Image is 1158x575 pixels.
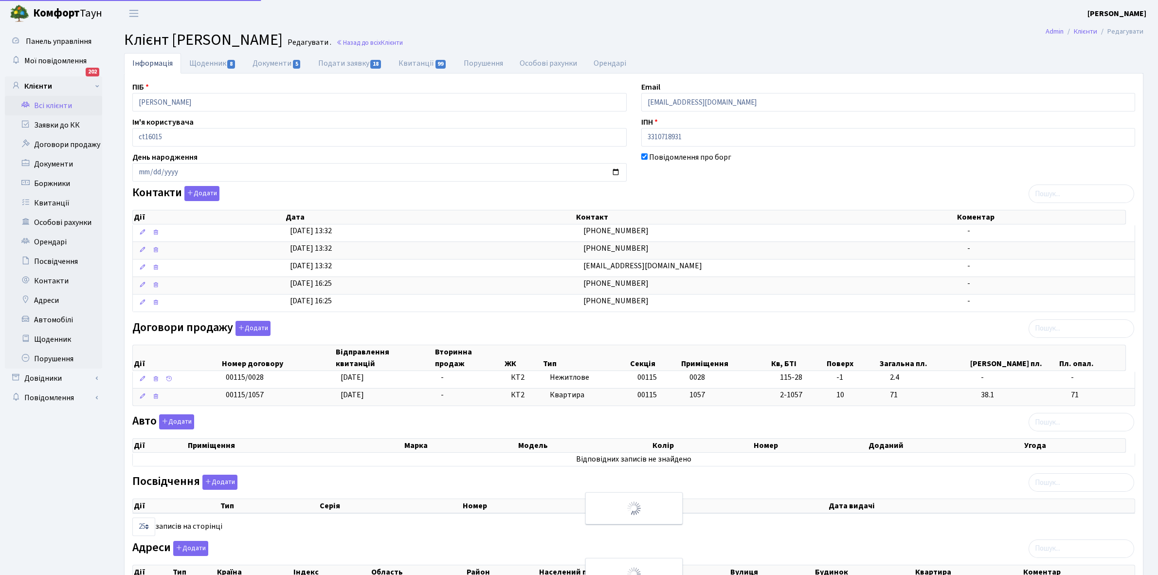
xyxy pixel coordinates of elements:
th: Дії [133,210,285,224]
th: Секція [629,345,680,371]
input: Пошук... [1029,473,1134,492]
label: День народження [132,151,198,163]
a: Додати [200,473,237,490]
th: Відправлення квитанцій [335,345,434,371]
th: Коментар [956,210,1125,224]
span: - [441,390,444,400]
a: Порушення [5,349,102,369]
a: Щоденник [181,53,244,74]
label: Посвідчення [132,475,237,490]
small: Редагувати . [286,38,331,47]
label: Контакти [132,186,219,201]
th: Приміщення [187,439,403,452]
th: Поверх [826,345,879,371]
a: Квитанції [390,53,455,74]
a: Боржники [5,174,102,193]
th: Дії [133,345,221,371]
span: [DATE] 13:32 [290,243,332,254]
span: - [967,278,970,289]
span: 38.1 [981,390,1063,401]
span: [DATE] [341,390,364,400]
span: Таун [33,5,102,22]
span: Панель управління [26,36,91,47]
span: КТ2 [511,372,542,383]
th: [PERSON_NAME] пл. [969,345,1058,371]
th: Приміщення [680,345,770,371]
a: Додати [182,185,219,202]
input: Пошук... [1029,319,1134,338]
a: Орендарі [585,53,634,74]
img: Обробка... [626,501,642,516]
th: Кв, БТІ [770,345,826,371]
th: Загальна пл. [879,345,969,371]
th: Номер [753,439,868,452]
span: -1 [836,372,882,383]
span: 115-28 [780,372,829,383]
span: [PHONE_NUMBER] [583,296,649,306]
span: 71 [890,390,974,401]
a: Мої повідомлення202 [5,51,102,71]
a: Адреси [5,291,102,310]
a: Квитанції [5,193,102,213]
span: [DATE] 13:32 [290,225,332,236]
button: Контакти [184,186,219,201]
span: 1057 [689,390,705,400]
label: Договори продажу [132,321,271,336]
a: Клієнти [1074,26,1097,37]
span: Клієнт [PERSON_NAME] [124,29,283,51]
a: Додати [233,319,271,336]
span: [PHONE_NUMBER] [583,225,649,236]
th: ЖК [504,345,542,371]
th: Номер [462,499,629,513]
span: - [967,296,970,306]
label: Авто [132,414,194,429]
span: 5 [293,60,301,69]
span: 8 [227,60,235,69]
span: [DATE] 16:25 [290,296,332,306]
a: Договори продажу [5,135,102,154]
span: - [441,372,444,383]
li: Редагувати [1097,26,1143,37]
a: [PERSON_NAME] [1087,8,1146,19]
th: Дії [133,499,219,513]
th: Марка [403,439,517,452]
a: Всі клієнти [5,96,102,115]
b: Комфорт [33,5,80,21]
span: 00115/0028 [226,372,264,383]
span: Нежитлове [550,372,630,383]
span: 2.4 [890,372,974,383]
a: Заявки до КК [5,115,102,135]
a: Автомобілі [5,310,102,330]
th: Видано [629,499,828,513]
span: КТ2 [511,390,542,401]
a: Admin [1046,26,1064,37]
span: 00115/1057 [226,390,264,400]
span: [PHONE_NUMBER] [583,278,649,289]
span: [DATE] 13:32 [290,260,332,271]
button: Адреси [173,541,208,556]
th: Номер договору [221,345,335,371]
a: Довідники [5,369,102,388]
label: Email [641,81,660,93]
span: - [981,372,1063,383]
a: Клієнти [5,76,102,96]
th: Колір [651,439,753,452]
span: [DATE] 16:25 [290,278,332,289]
span: 99 [435,60,446,69]
th: Доданий [868,439,1023,452]
a: Документи [244,53,309,74]
button: Переключити навігацію [122,5,146,21]
th: Контакт [575,210,956,224]
input: Пошук... [1029,185,1134,203]
a: Орендарі [5,232,102,252]
a: Щоденник [5,330,102,349]
th: Тип [219,499,319,513]
span: 71 [1071,390,1131,401]
span: [EMAIL_ADDRESS][DOMAIN_NAME] [583,260,702,271]
label: ПІБ [132,81,149,93]
label: Ім'я користувача [132,116,194,128]
span: - [967,225,970,236]
th: Дата видачі [828,499,1135,513]
label: записів на сторінці [132,518,222,536]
